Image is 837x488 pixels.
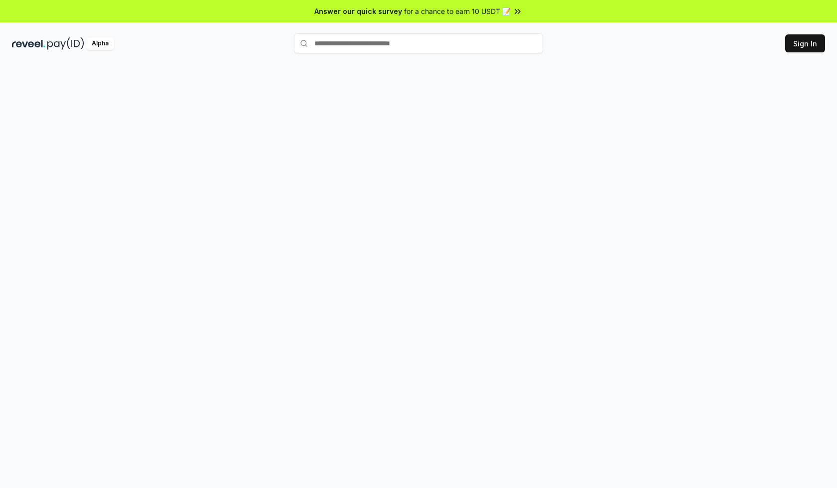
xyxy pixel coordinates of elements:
[785,34,825,52] button: Sign In
[12,37,45,50] img: reveel_dark
[86,37,114,50] div: Alpha
[314,6,402,16] span: Answer our quick survey
[404,6,511,16] span: for a chance to earn 10 USDT 📝
[47,37,84,50] img: pay_id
